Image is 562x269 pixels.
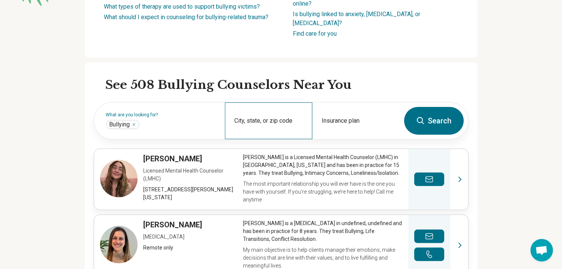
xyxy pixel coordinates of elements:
[531,239,553,261] div: Open chat
[414,248,444,261] button: Make a phone call
[293,11,421,27] a: Is bullying linked to anxiety, [MEDICAL_DATA], or [MEDICAL_DATA]?
[293,30,337,37] a: Find care for you
[106,77,469,93] h2: See 508 Bullying Counselors Near You
[104,3,260,10] a: What types of therapy are used to support bullying victims?
[106,120,139,129] div: Bullying
[109,121,130,128] span: Bullying
[132,122,136,127] button: Bullying
[414,173,444,186] button: Send a message
[404,107,464,135] button: Search
[104,14,269,21] a: What should I expect in counseling for bullying-related trauma?
[414,230,444,243] button: Send a message
[106,113,216,117] label: What are you looking for?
